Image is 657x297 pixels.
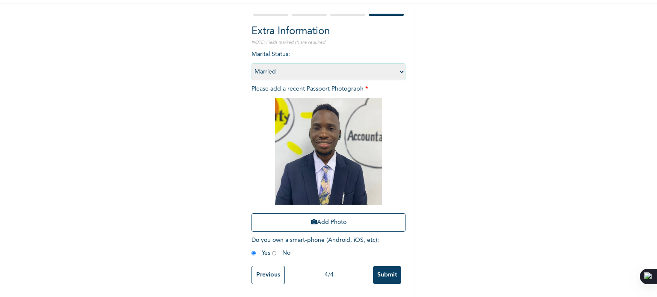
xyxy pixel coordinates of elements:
[252,24,405,39] h2: Extra Information
[252,237,379,256] span: Do you own a smart-phone (Android, iOS, etc) : Yes No
[252,51,405,75] span: Marital Status :
[275,98,382,205] img: Crop
[252,213,405,232] button: Add Photo
[252,266,285,284] input: Previous
[252,86,405,236] span: Please add a recent Passport Photograph
[285,271,373,279] div: 4 / 4
[373,266,401,284] input: Submit
[252,39,405,46] p: NOTE: Fields marked (*) are required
